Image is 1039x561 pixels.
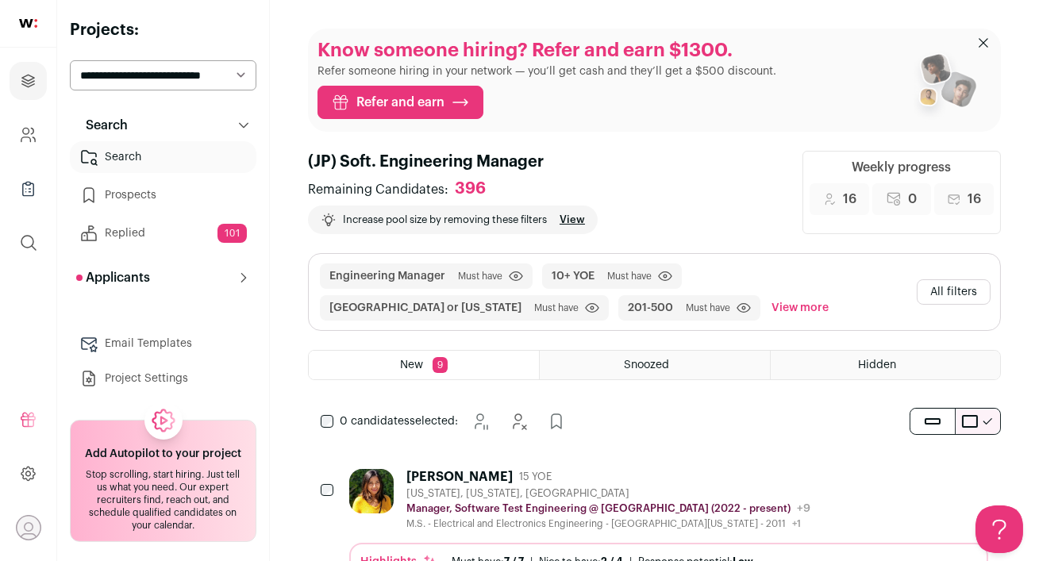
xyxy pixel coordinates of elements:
[76,268,150,287] p: Applicants
[317,63,776,79] p: Refer someone hiring in your network — you’ll get cash and they’ll get a $500 discount.
[797,503,810,514] span: +9
[534,302,579,314] span: Must have
[70,19,256,41] h2: Projects:
[329,300,521,316] button: [GEOGRAPHIC_DATA] or [US_STATE]
[406,487,810,500] div: [US_STATE], [US_STATE], [GEOGRAPHIC_DATA]
[217,224,247,243] span: 101
[607,270,652,282] span: Must have
[406,502,791,515] p: Manager, Software Test Engineering @ [GEOGRAPHIC_DATA] (2022 - present)
[70,110,256,141] button: Search
[19,19,37,28] img: wellfound-shorthand-0d5821cbd27db2630d0214b213865d53afaa358527fdda9d0ea32b1df1b89c2c.svg
[70,217,256,249] a: Replied101
[917,279,991,305] button: All filters
[541,405,572,437] button: Add to Prospects
[329,268,445,284] button: Engineering Manager
[909,47,979,123] img: referral_people_group_2-7c1ec42c15280f3369c0665c33c00ed472fd7f6af9dd0ec46c364f9a93ccf9a4.png
[400,359,423,371] span: New
[70,328,256,359] a: Email Templates
[10,62,47,100] a: Projects
[458,270,502,282] span: Must have
[70,141,256,173] a: Search
[455,179,486,199] div: 396
[464,405,496,437] button: Snooze
[308,180,448,199] span: Remaining Candidates:
[70,179,256,211] a: Prospects
[628,300,673,316] button: 201-500
[560,213,585,226] a: View
[552,268,595,284] button: 10+ YOE
[308,151,783,173] h1: (JP) Soft. Engineering Manager
[70,262,256,294] button: Applicants
[686,302,730,314] span: Must have
[10,116,47,154] a: Company and ATS Settings
[976,505,1023,553] iframe: Help Scout Beacon - Open
[968,190,981,209] span: 16
[317,86,483,119] a: Refer and earn
[908,190,917,209] span: 0
[433,357,448,373] span: 9
[771,351,1000,379] a: Hidden
[80,468,246,532] div: Stop scrolling, start hiring. Just tell us what you need. Our expert recruiters find, reach out, ...
[858,359,896,371] span: Hidden
[624,359,669,371] span: Snoozed
[343,213,547,226] p: Increase pool size by removing these filters
[843,190,856,209] span: 16
[519,471,552,483] span: 15 YOE
[85,446,241,462] h2: Add Autopilot to your project
[70,363,256,394] a: Project Settings
[792,519,801,528] span: +1
[340,416,410,427] span: 0 candidates
[540,351,769,379] a: Snoozed
[768,295,832,321] button: View more
[16,515,41,540] button: Open dropdown
[340,413,458,429] span: selected:
[70,420,256,542] a: Add Autopilot to your project Stop scrolling, start hiring. Just tell us what you need. Our exper...
[406,517,810,530] div: M.S. - Electrical and Electronics Engineering - [GEOGRAPHIC_DATA][US_STATE] - 2011
[317,38,776,63] p: Know someone hiring? Refer and earn $1300.
[76,116,128,135] p: Search
[349,469,394,513] img: 80692bc0655eae712258560d63f736e4c4ea1e613ac3cc419cd13cceeb47e27e
[10,170,47,208] a: Company Lists
[852,158,951,177] div: Weekly progress
[502,405,534,437] button: Hide
[406,469,513,485] div: [PERSON_NAME]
